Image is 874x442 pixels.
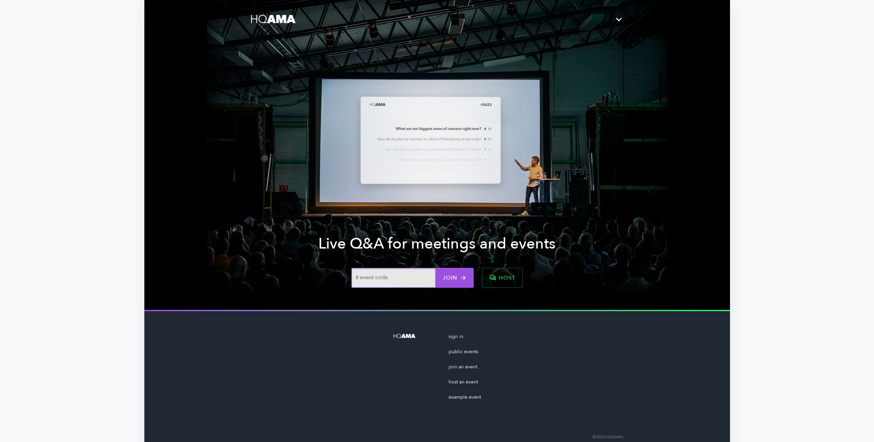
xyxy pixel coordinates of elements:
[482,268,523,288] a: host
[443,273,467,283] span: join
[318,236,556,251] h1: Live Q&A for meetings and events
[436,268,474,288] button: join
[449,348,481,364] a: public events
[251,434,623,441] p: ©2020 HQAMA
[449,394,481,401] a: example event
[449,364,481,379] a: join an event
[449,379,481,394] a: host an event
[489,273,515,283] span: host
[449,333,481,348] a: sign in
